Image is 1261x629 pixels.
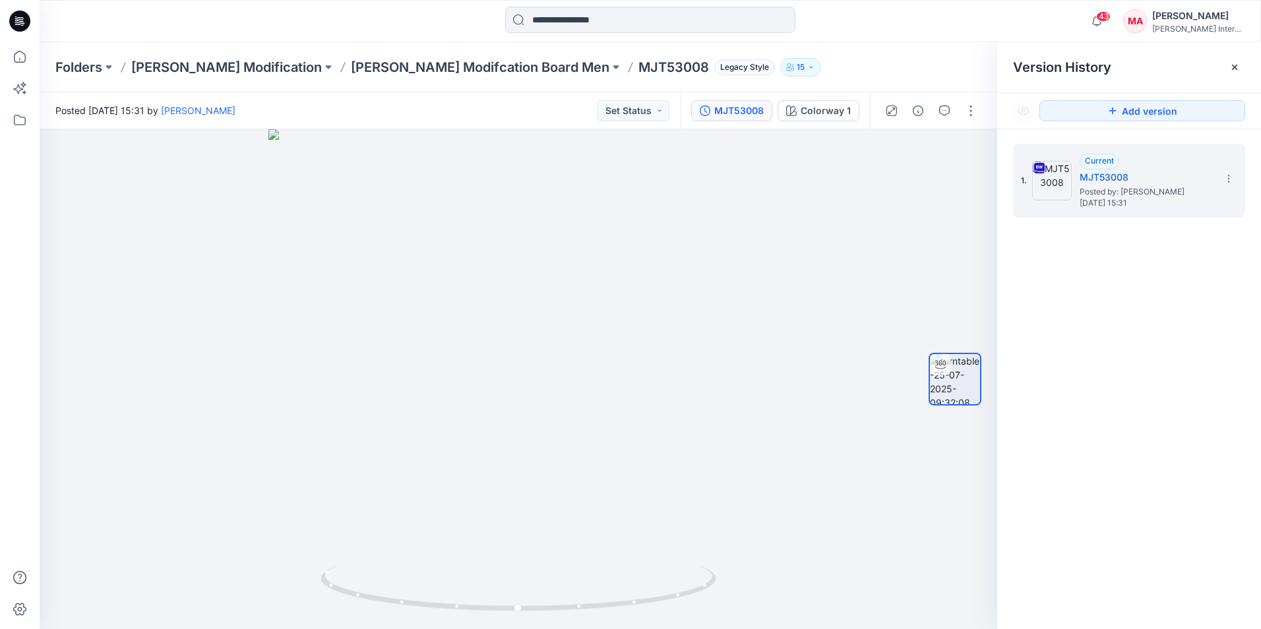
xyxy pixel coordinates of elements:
[930,354,980,404] img: turntable-25-07-2025-09:32:08
[1021,175,1027,187] span: 1.
[797,60,805,75] p: 15
[1085,156,1114,165] span: Current
[1032,161,1072,200] img: MJT53008
[131,58,322,76] a: [PERSON_NAME] Modification
[351,58,609,76] a: [PERSON_NAME] Modifcation Board Men
[1080,198,1212,208] span: [DATE] 15:31
[1152,24,1245,34] div: [PERSON_NAME] International
[1013,100,1034,121] button: Show Hidden Versions
[801,104,851,118] div: Colorway 1
[714,59,775,75] span: Legacy Style
[1123,9,1147,33] div: MA
[161,105,235,116] a: [PERSON_NAME]
[638,58,709,76] p: MJT53008
[907,100,929,121] button: Details
[709,58,775,76] button: Legacy Style
[780,58,821,76] button: 15
[1080,169,1212,185] h5: MJT53008
[55,104,235,117] span: Posted [DATE] 15:31 by
[1039,100,1245,121] button: Add version
[55,58,102,76] a: Folders
[1080,185,1212,198] span: Posted by: Astrid Niegsch
[1013,59,1111,75] span: Version History
[778,100,859,121] button: Colorway 1
[714,104,764,118] div: MJT53008
[1229,62,1240,73] button: Close
[691,100,772,121] button: MJT53008
[1152,8,1245,24] div: [PERSON_NAME]
[1096,11,1111,22] span: 43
